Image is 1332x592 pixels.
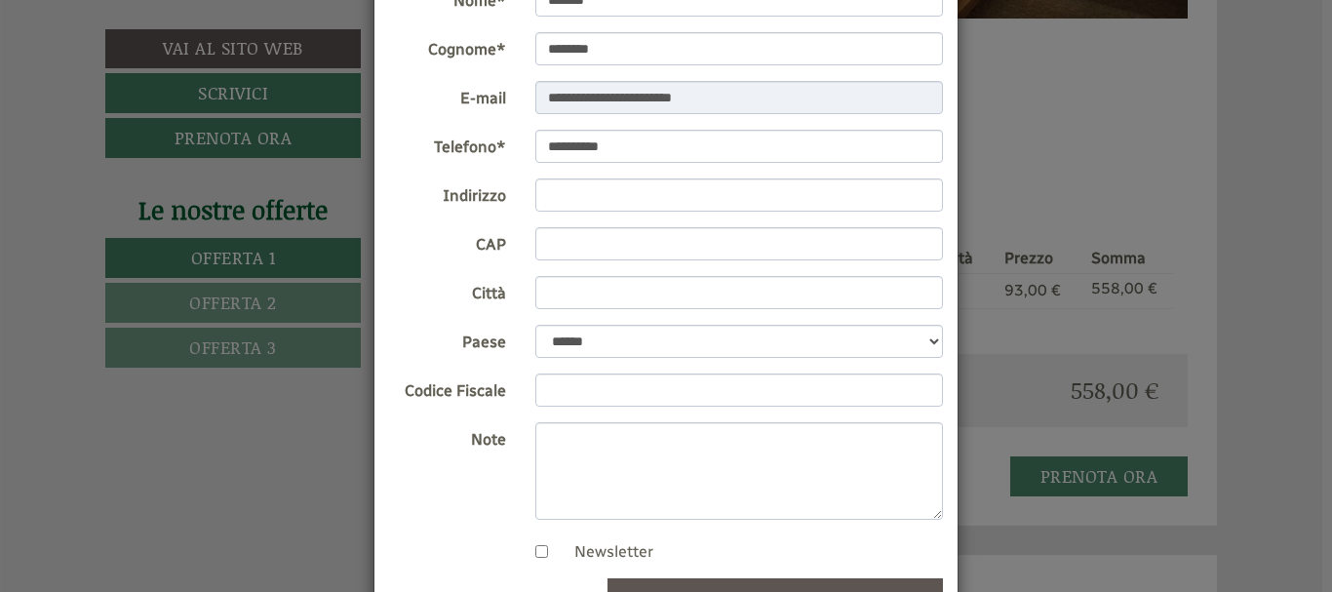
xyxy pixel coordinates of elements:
[374,227,521,257] label: CAP
[555,541,653,564] label: Newsletter
[374,81,521,110] label: E-mail
[374,325,521,354] label: Paese
[374,276,521,305] label: Città
[374,374,521,403] label: Codice Fiscale
[374,130,521,159] label: Telefono*
[374,178,521,208] label: Indirizzo
[374,422,521,452] label: Note
[374,32,521,61] label: Cognome*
